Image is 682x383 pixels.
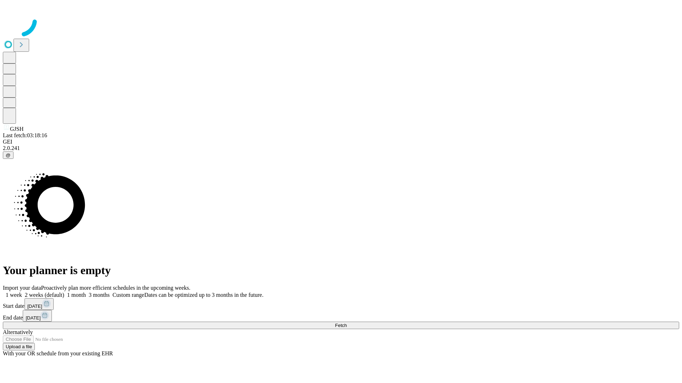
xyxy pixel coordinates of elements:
[6,152,11,158] span: @
[23,310,52,322] button: [DATE]
[6,292,22,298] span: 1 week
[3,329,33,335] span: Alternatively
[3,139,679,145] div: GEI
[3,343,35,350] button: Upload a file
[144,292,263,298] span: Dates can be optimized up to 3 months in the future.
[41,285,190,291] span: Proactively plan more efficient schedules in the upcoming weeks.
[3,151,13,159] button: @
[25,298,54,310] button: [DATE]
[26,315,40,321] span: [DATE]
[3,322,679,329] button: Fetch
[3,264,679,277] h1: Your planner is empty
[27,304,42,309] span: [DATE]
[3,310,679,322] div: End date
[3,350,113,356] span: With your OR schedule from your existing EHR
[3,285,41,291] span: Import your data
[3,145,679,151] div: 2.0.241
[3,132,47,138] span: Last fetch: 03:18:16
[67,292,86,298] span: 1 month
[10,126,23,132] span: GJSH
[89,292,110,298] span: 3 months
[335,323,347,328] span: Fetch
[25,292,64,298] span: 2 weeks (default)
[3,298,679,310] div: Start date
[113,292,144,298] span: Custom range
